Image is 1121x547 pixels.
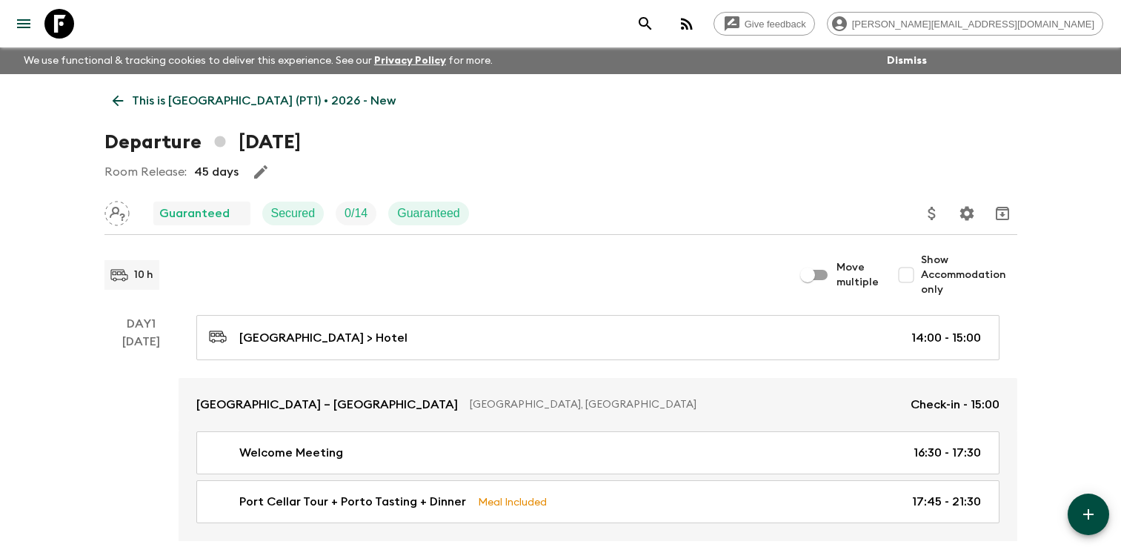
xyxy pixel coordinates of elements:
[196,396,458,414] p: [GEOGRAPHIC_DATA] – [GEOGRAPHIC_DATA]
[104,315,179,333] p: Day 1
[914,444,981,462] p: 16:30 - 17:30
[239,329,408,347] p: [GEOGRAPHIC_DATA] > Hotel
[104,163,187,181] p: Room Release:
[736,19,814,30] span: Give feedback
[134,268,153,282] p: 10 h
[478,494,547,510] p: Meal Included
[239,444,343,462] p: Welcome Meeting
[883,50,931,71] button: Dismiss
[104,86,404,116] a: This is [GEOGRAPHIC_DATA] (PT1) • 2026 - New
[911,329,981,347] p: 14:00 - 15:00
[179,378,1017,431] a: [GEOGRAPHIC_DATA] – [GEOGRAPHIC_DATA][GEOGRAPHIC_DATA], [GEOGRAPHIC_DATA]Check-in - 15:00
[104,205,130,217] span: Assign pack leader
[122,333,160,541] div: [DATE]
[397,205,460,222] p: Guaranteed
[374,56,446,66] a: Privacy Policy
[921,253,1017,297] span: Show Accommodation only
[631,9,660,39] button: search adventures
[912,493,981,511] p: 17:45 - 21:30
[470,397,899,412] p: [GEOGRAPHIC_DATA], [GEOGRAPHIC_DATA]
[988,199,1017,228] button: Archive (Completed, Cancelled or Unsynced Departures only)
[18,47,499,74] p: We use functional & tracking cookies to deliver this experience. See our for more.
[196,431,999,474] a: Welcome Meeting16:30 - 17:30
[844,19,1102,30] span: [PERSON_NAME][EMAIL_ADDRESS][DOMAIN_NAME]
[917,199,947,228] button: Update Price, Early Bird Discount and Costs
[952,199,982,228] button: Settings
[827,12,1103,36] div: [PERSON_NAME][EMAIL_ADDRESS][DOMAIN_NAME]
[262,202,325,225] div: Secured
[911,396,999,414] p: Check-in - 15:00
[132,92,396,110] p: This is [GEOGRAPHIC_DATA] (PT1) • 2026 - New
[9,9,39,39] button: menu
[239,493,466,511] p: Port Cellar Tour + Porto Tasting + Dinner
[196,480,999,523] a: Port Cellar Tour + Porto Tasting + DinnerMeal Included17:45 - 21:30
[836,260,879,290] span: Move multiple
[271,205,316,222] p: Secured
[196,315,999,360] a: [GEOGRAPHIC_DATA] > Hotel14:00 - 15:00
[713,12,815,36] a: Give feedback
[336,202,376,225] div: Trip Fill
[159,205,230,222] p: Guaranteed
[104,127,301,157] h1: Departure [DATE]
[345,205,367,222] p: 0 / 14
[194,163,239,181] p: 45 days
